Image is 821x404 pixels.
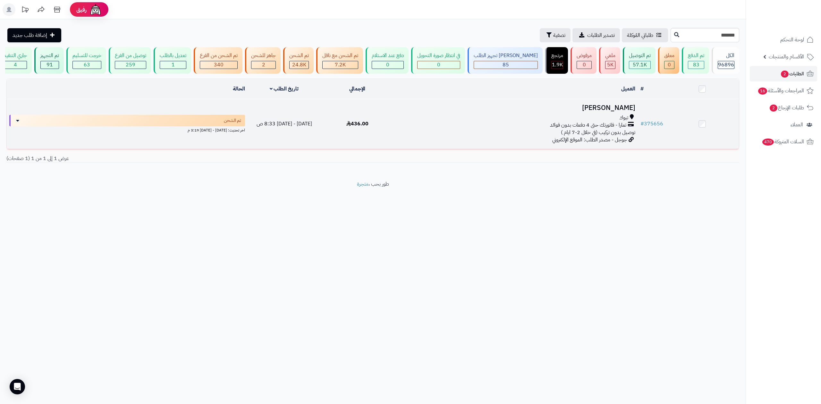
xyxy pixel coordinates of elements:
[115,52,146,59] div: توصيل من الفرع
[598,47,622,74] a: ملغي 5K
[192,47,244,74] a: تم الشحن من الفرع 340
[780,35,804,44] span: لوحة التحكم
[627,31,653,39] span: طلباتي المُوكلة
[107,47,152,74] a: توصيل من الفرع 259
[688,61,704,69] div: 83
[65,47,107,74] a: خرجت للتسليم 63
[33,47,65,74] a: تم التجهيز 91
[72,52,101,59] div: خرجت للتسليم
[577,52,592,59] div: مرفوض
[466,47,544,74] a: [PERSON_NAME] تجهيز الطلب 85
[40,52,59,59] div: تم التجهيز
[346,120,368,128] span: 436.00
[335,61,346,69] span: 7.2K
[777,5,815,18] img: logo-2.png
[762,137,804,146] span: السلات المتروكة
[126,61,135,69] span: 259
[605,61,615,69] div: 4999
[621,85,635,93] a: العميل
[152,47,192,74] a: تعديل بالطلب 1
[622,47,657,74] a: تم التوصيل 57.1K
[693,61,699,69] span: 83
[7,28,61,42] a: إضافة طلب جديد
[668,61,671,69] span: 0
[553,31,565,39] span: تصفية
[640,120,644,128] span: #
[629,52,651,59] div: تم التوصيل
[607,61,614,69] span: 5K
[292,61,306,69] span: 24.8K
[688,52,704,59] div: تم الدفع
[550,122,626,129] span: تمارا - فاتورتك حتى 4 دفعات بدون فوائد
[410,47,466,74] a: في انتظار صورة التحويل 0
[322,52,358,59] div: تم الشحن مع ناقل
[418,61,460,69] div: 0
[605,52,615,59] div: ملغي
[13,31,47,39] span: إضافة طلب جديد
[540,28,571,42] button: تصفية
[386,61,389,69] span: 0
[282,47,315,74] a: تم الشحن 24.8K
[172,61,175,69] span: 1
[622,28,668,42] a: طلباتي المُوكلة
[664,52,674,59] div: معلق
[718,52,734,59] div: الكل
[357,180,368,188] a: متجرة
[552,61,563,69] span: 1.9K
[41,61,59,69] div: 91
[769,52,804,61] span: الأقسام والمنتجات
[372,61,403,69] div: 0
[583,61,586,69] span: 0
[633,61,647,69] span: 57.1K
[640,120,663,128] a: #375656
[474,52,538,59] div: [PERSON_NAME] تجهيز الطلب
[315,47,364,74] a: تم الشحن مع ناقل 7.2K
[629,61,650,69] div: 57117
[349,85,365,93] a: الإجمالي
[587,31,615,39] span: تصدير الطلبات
[718,61,734,69] span: 96896
[552,136,627,144] span: جوجل - مصدر الطلب: الموقع الإلكتروني
[364,47,410,74] a: دفع عند الاستلام 0
[577,61,591,69] div: 0
[780,69,804,78] span: الطلبات
[551,52,563,59] div: مرتجع
[47,61,53,69] span: 91
[200,52,238,59] div: تم الشحن من الفرع
[640,85,644,93] a: #
[244,47,282,74] a: جاهز للشحن 2
[290,61,309,69] div: 24779
[224,117,241,124] span: تم الشحن
[503,61,509,69] span: 85
[76,6,87,13] span: رفيق
[14,61,17,69] span: 4
[552,61,563,69] div: 1851
[762,139,774,146] span: 470
[160,61,186,69] div: 1
[750,134,817,149] a: السلات المتروكة470
[2,155,373,162] div: عرض 1 إلى 1 من 1 (1 صفحات)
[750,66,817,81] a: الطلبات2
[17,3,33,18] a: تحديثات المنصة
[770,105,778,112] span: 2
[73,61,101,69] div: 63
[115,61,146,69] div: 259
[750,83,817,98] a: المراجعات والأسئلة16
[160,52,186,59] div: تعديل بالطلب
[257,120,312,128] span: [DATE] - [DATE] 8:33 ص
[200,61,237,69] div: 340
[214,61,224,69] span: 340
[251,61,275,69] div: 2
[572,28,620,42] a: تصدير الطلبات
[758,86,804,95] span: المراجعات والأسئلة
[372,52,404,59] div: دفع عند الاستلام
[750,117,817,132] a: العملاء
[323,61,358,69] div: 7222
[10,379,25,394] div: Open Intercom Messenger
[84,61,90,69] span: 63
[233,85,245,93] a: الحالة
[758,88,767,95] span: 16
[437,61,440,69] span: 0
[262,61,265,69] span: 2
[4,61,27,69] div: 4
